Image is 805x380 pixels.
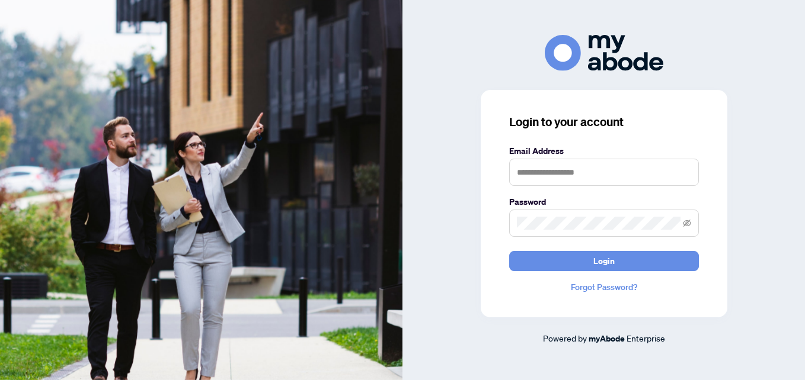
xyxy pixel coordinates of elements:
h3: Login to your account [509,114,699,130]
span: Powered by [543,333,587,343]
a: Forgot Password? [509,281,699,294]
img: ma-logo [545,35,663,71]
label: Email Address [509,144,699,157]
span: Login [593,252,615,270]
button: Login [509,251,699,271]
label: Password [509,195,699,208]
a: myAbode [589,332,625,345]
span: eye-invisible [683,219,691,227]
span: Enterprise [627,333,665,343]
